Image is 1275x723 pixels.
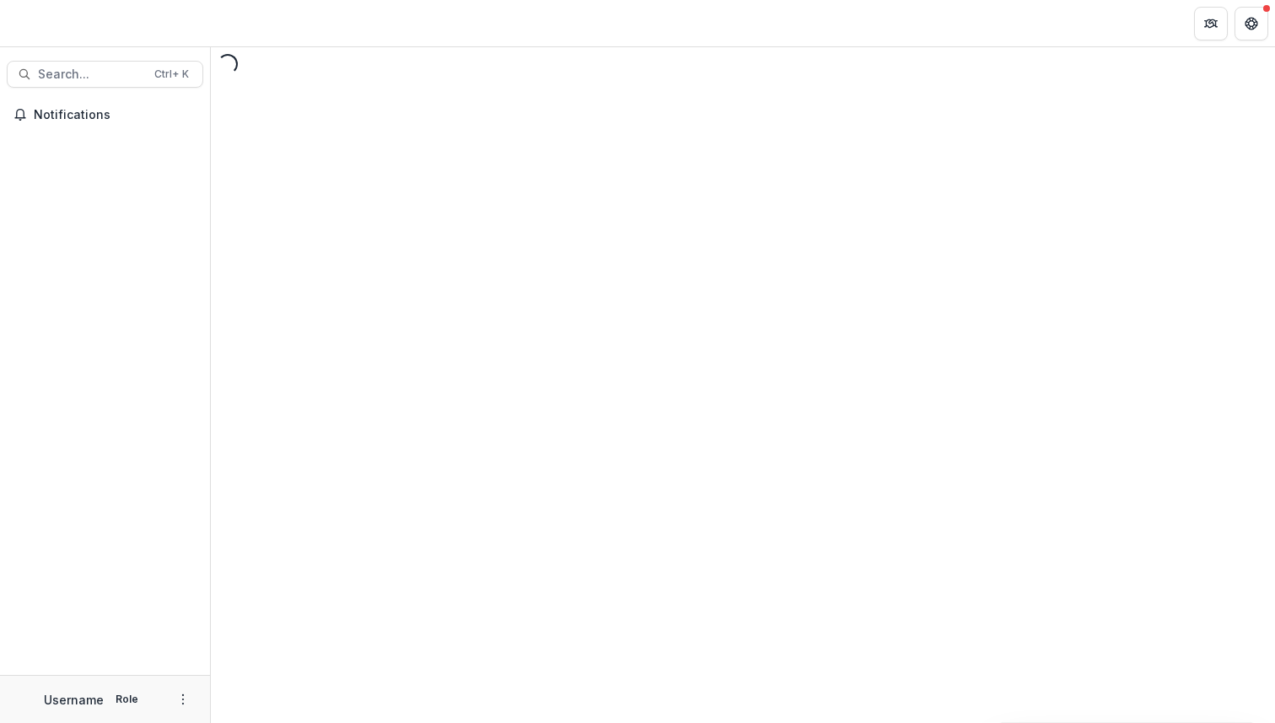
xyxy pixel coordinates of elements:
p: Username [44,691,104,709]
span: Search... [38,67,144,82]
button: Search... [7,61,203,88]
button: More [173,689,193,710]
div: Ctrl + K [151,65,192,84]
button: Partners [1194,7,1228,40]
p: Role [110,692,143,707]
button: Get Help [1235,7,1268,40]
span: Notifications [34,108,196,122]
button: Notifications [7,101,203,128]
